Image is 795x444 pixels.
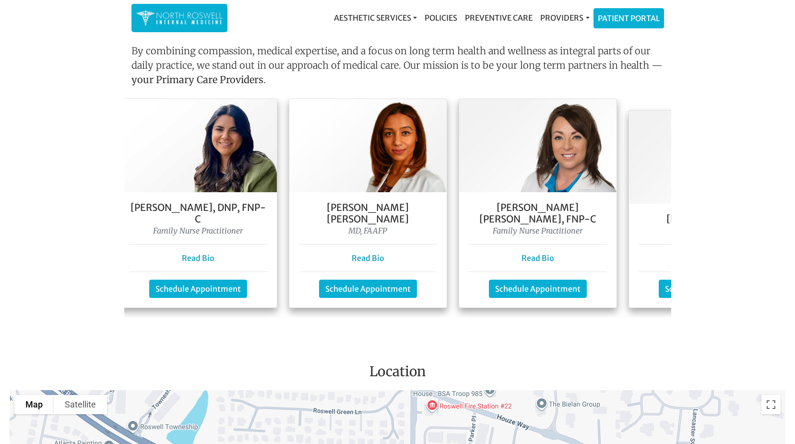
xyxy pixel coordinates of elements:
[14,395,54,414] button: Show street map
[421,8,461,27] a: Policies
[131,74,263,86] strong: your Primary Care Providers
[330,8,421,27] a: Aesthetic Services
[149,280,247,298] a: Schedule Appointment
[629,111,786,204] img: Dr. George Kanes
[136,9,223,27] img: North Roswell Internal Medicine
[469,202,607,225] h5: [PERSON_NAME] [PERSON_NAME], FNP-C
[594,9,664,28] a: Patient Portal
[459,99,617,192] img: Keela Weeks Leger, FNP-C
[54,395,107,414] button: Show satellite imagery
[153,226,243,235] i: Family Nurse Practitioner
[536,8,593,27] a: Providers
[489,280,587,298] a: Schedule Appointment
[522,253,554,263] a: Read Bio
[131,44,664,91] p: By combining compassion, medical expertise, and a focus on long term health and wellness as integ...
[319,280,417,298] a: Schedule Appointment
[129,202,267,225] h5: [PERSON_NAME], DNP, FNP- C
[352,253,384,263] a: Read Bio
[289,99,447,192] img: Dr. Farah Mubarak Ali MD, FAAFP
[659,280,757,298] a: Schedule Appointment
[348,226,387,235] i: MD, FAAFP
[493,226,582,235] i: Family Nurse Practitioner
[639,213,777,225] h5: [PERSON_NAME]
[7,364,788,384] h3: Location
[182,253,214,263] a: Read Bio
[299,202,437,225] h5: [PERSON_NAME] [PERSON_NAME]
[461,8,536,27] a: Preventive Care
[761,395,781,414] button: Toggle fullscreen view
